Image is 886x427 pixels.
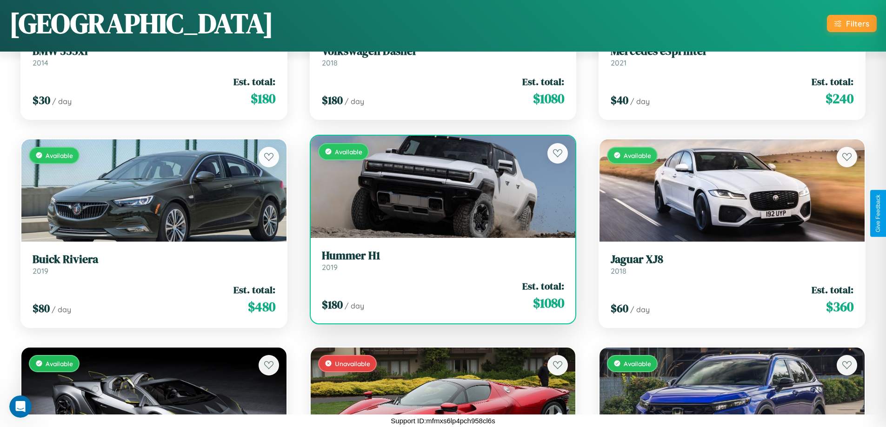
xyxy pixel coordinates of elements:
[826,89,853,108] span: $ 240
[335,360,370,368] span: Unavailable
[522,279,564,293] span: Est. total:
[322,58,338,67] span: 2018
[251,89,275,108] span: $ 180
[33,253,275,276] a: Buick Riviera2019
[624,151,651,159] span: Available
[52,97,72,106] span: / day
[630,305,650,314] span: / day
[322,297,343,312] span: $ 180
[812,283,853,296] span: Est. total:
[812,75,853,88] span: Est. total:
[611,45,853,58] h3: Mercedes eSprinter
[827,15,877,32] button: Filters
[630,97,650,106] span: / day
[533,89,564,108] span: $ 1080
[533,294,564,312] span: $ 1080
[33,266,48,276] span: 2019
[233,75,275,88] span: Est. total:
[33,45,275,67] a: BMW 335xi2014
[624,360,651,368] span: Available
[248,297,275,316] span: $ 480
[322,249,565,263] h3: Hummer H1
[9,4,273,42] h1: [GEOGRAPHIC_DATA]
[611,45,853,67] a: Mercedes eSprinter2021
[322,45,565,67] a: Volkswagen Dasher2018
[322,263,338,272] span: 2019
[611,253,853,266] h3: Jaguar XJ8
[322,249,565,272] a: Hummer H12019
[345,97,364,106] span: / day
[52,305,71,314] span: / day
[322,92,343,108] span: $ 180
[33,301,50,316] span: $ 80
[391,414,495,427] p: Support ID: mfmxs6lp4pch958cl6s
[233,283,275,296] span: Est. total:
[33,253,275,266] h3: Buick Riviera
[846,19,869,28] div: Filters
[826,297,853,316] span: $ 360
[335,148,362,156] span: Available
[611,58,626,67] span: 2021
[33,58,48,67] span: 2014
[611,301,628,316] span: $ 60
[345,301,364,310] span: / day
[611,266,626,276] span: 2018
[611,92,628,108] span: $ 40
[46,151,73,159] span: Available
[9,395,32,418] iframe: Intercom live chat
[611,253,853,276] a: Jaguar XJ82018
[875,195,881,232] div: Give Feedback
[33,92,50,108] span: $ 30
[322,45,565,58] h3: Volkswagen Dasher
[33,45,275,58] h3: BMW 335xi
[522,75,564,88] span: Est. total:
[46,360,73,368] span: Available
